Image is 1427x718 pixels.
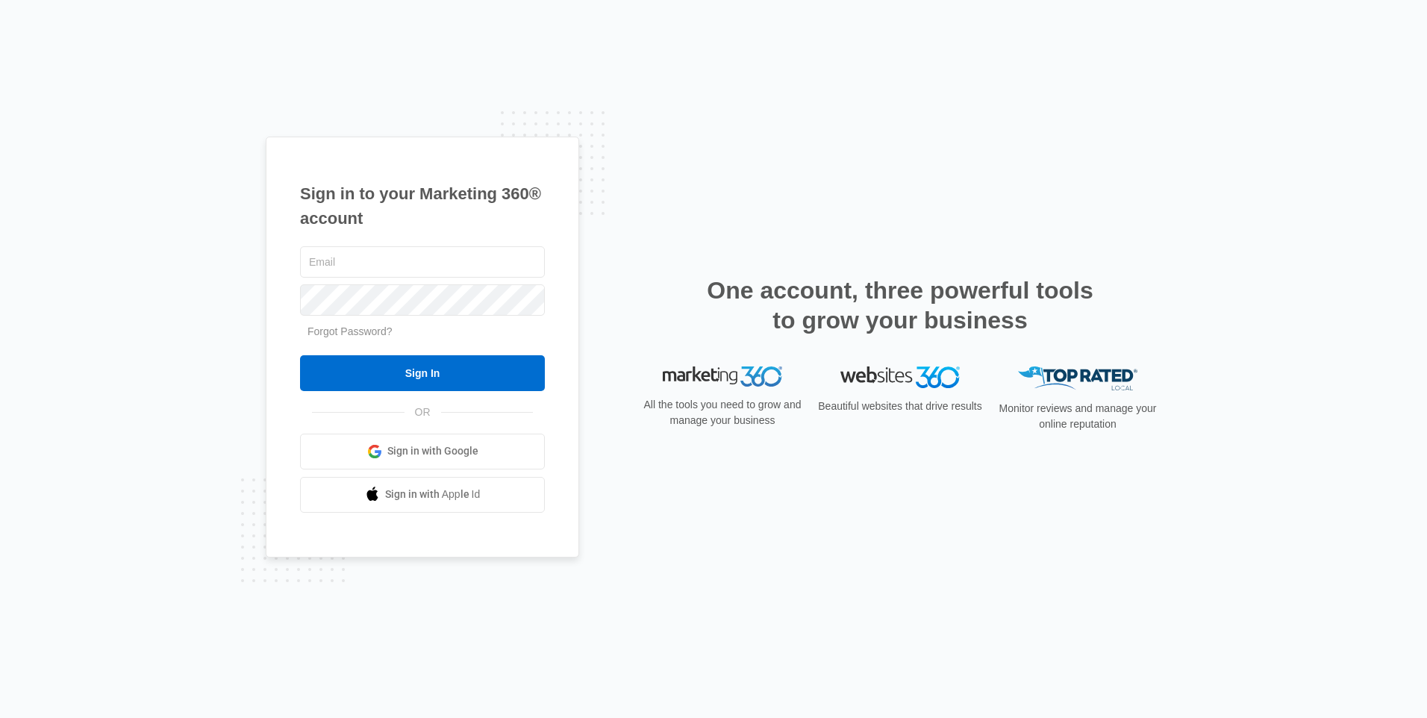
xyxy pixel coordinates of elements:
[385,487,481,502] span: Sign in with Apple Id
[300,434,545,469] a: Sign in with Google
[405,405,441,420] span: OR
[1018,366,1137,391] img: Top Rated Local
[816,399,984,414] p: Beautiful websites that drive results
[300,181,545,231] h1: Sign in to your Marketing 360® account
[994,401,1161,432] p: Monitor reviews and manage your online reputation
[639,397,806,428] p: All the tools you need to grow and manage your business
[300,477,545,513] a: Sign in with Apple Id
[387,443,478,459] span: Sign in with Google
[840,366,960,388] img: Websites 360
[300,355,545,391] input: Sign In
[702,275,1098,335] h2: One account, three powerful tools to grow your business
[307,325,393,337] a: Forgot Password?
[300,246,545,278] input: Email
[663,366,782,387] img: Marketing 360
